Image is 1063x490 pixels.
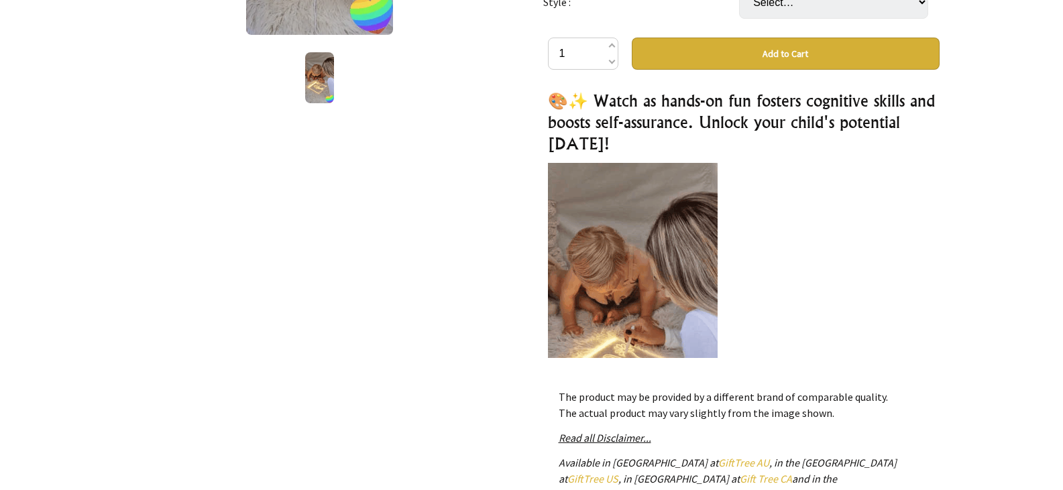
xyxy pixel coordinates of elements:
h3: 🎨✨ Watch as hands-on fun fosters cognitive skills and boosts self-assurance. Unlock your child's ... [548,90,940,154]
a: GiftTree US [567,472,618,485]
a: Gift Tree CA [740,472,792,485]
a: Read all Disclaimer... [559,431,651,444]
p: Features: [548,163,940,485]
img: ✨LED Note Board with Colors🎨 [305,52,334,103]
p: The product may be provided by a different brand of comparable quality. The actual product may va... [559,389,929,421]
button: Add to Cart [632,38,940,70]
a: GiftTree AU [718,456,769,469]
